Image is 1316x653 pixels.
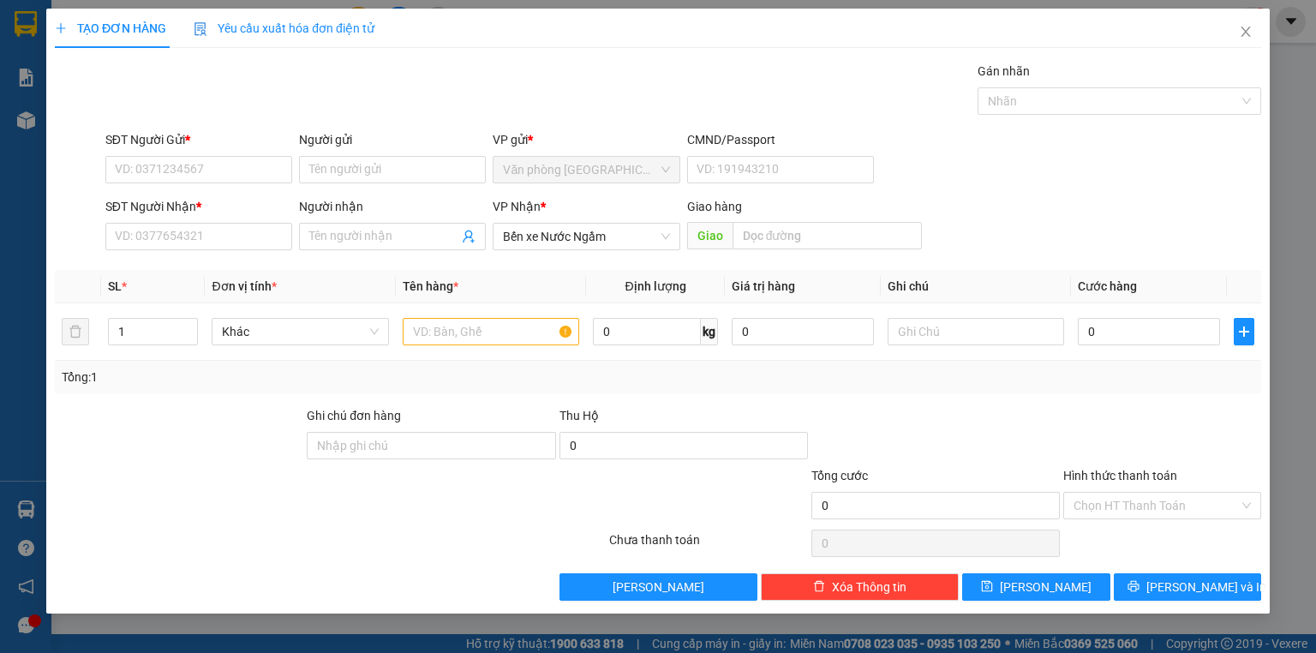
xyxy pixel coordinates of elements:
[1114,573,1262,601] button: printer[PERSON_NAME] và In
[62,368,509,386] div: Tổng: 1
[462,230,476,243] span: user-add
[307,432,555,459] input: Ghi chú đơn hàng
[55,21,166,35] span: TẠO ĐƠN HÀNG
[978,64,1030,78] label: Gán nhãn
[1000,578,1092,596] span: [PERSON_NAME]
[832,578,906,596] span: Xóa Thông tin
[1128,580,1140,594] span: printer
[212,279,276,293] span: Đơn vị tính
[194,22,207,36] img: icon
[503,224,669,249] span: Bến xe Nước Ngầm
[613,578,704,596] span: [PERSON_NAME]
[503,157,669,183] span: Văn phòng Đà Lạt
[1239,25,1253,39] span: close
[493,200,541,213] span: VP Nhận
[686,200,741,213] span: Giao hàng
[888,318,1064,345] input: Ghi Chú
[1078,279,1137,293] span: Cước hàng
[1146,578,1266,596] span: [PERSON_NAME] và In
[307,409,401,422] label: Ghi chú đơn hàng
[403,279,458,293] span: Tên hàng
[403,318,579,345] input: VD: Bàn, Ghế
[701,318,718,345] span: kg
[732,222,922,249] input: Dọc đường
[686,130,873,149] div: CMND/Passport
[811,469,868,482] span: Tổng cước
[105,130,292,149] div: SĐT Người Gửi
[559,409,598,422] span: Thu Hộ
[625,279,685,293] span: Định lượng
[962,573,1110,601] button: save[PERSON_NAME]
[62,318,89,345] button: delete
[1063,469,1177,482] label: Hình thức thanh toán
[981,580,993,594] span: save
[1222,9,1270,57] button: Close
[607,530,809,560] div: Chưa thanh toán
[299,197,486,216] div: Người nhận
[559,573,757,601] button: [PERSON_NAME]
[881,270,1071,303] th: Ghi chú
[493,130,679,149] div: VP gửi
[1234,318,1254,345] button: plus
[108,279,122,293] span: SL
[1235,325,1253,338] span: plus
[105,197,292,216] div: SĐT Người Nhận
[222,319,378,344] span: Khác
[194,21,374,35] span: Yêu cầu xuất hóa đơn điện tử
[732,279,795,293] span: Giá trị hàng
[732,318,874,345] input: 0
[55,22,67,34] span: plus
[761,573,959,601] button: deleteXóa Thông tin
[686,222,732,249] span: Giao
[813,580,825,594] span: delete
[299,130,486,149] div: Người gửi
